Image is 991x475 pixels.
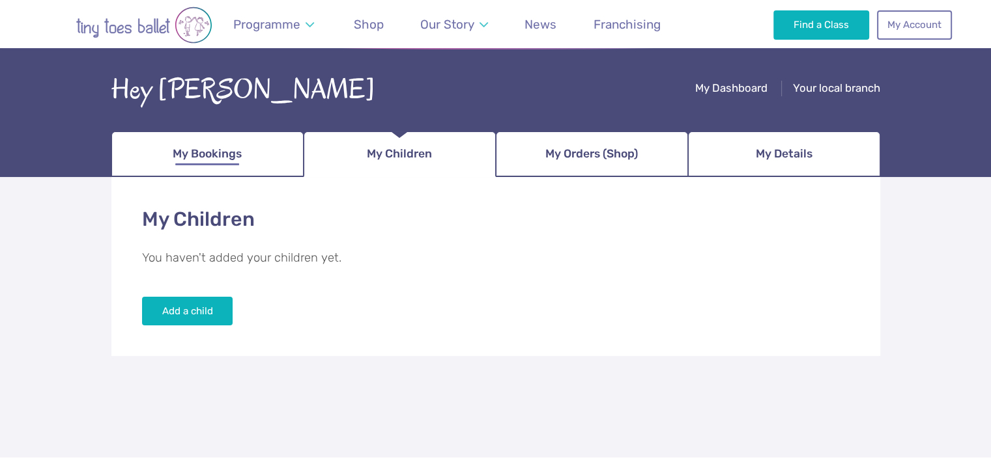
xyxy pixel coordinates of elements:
a: My Dashboard [695,81,768,98]
span: News [524,17,556,32]
span: Franchising [594,17,661,32]
span: My Bookings [173,142,242,165]
h1: My Children [142,206,850,234]
a: Find a Class [773,10,869,39]
a: My Orders (Shop) [496,131,688,177]
button: Add a child [142,297,233,325]
a: My Account [877,10,951,39]
span: Shop [353,17,383,32]
span: My Orders (Shop) [545,142,638,165]
a: Your local branch [793,81,880,98]
a: My Children [304,131,496,177]
span: Programme [233,17,300,32]
a: My Details [688,131,880,177]
a: Shop [347,9,390,40]
div: Hey [PERSON_NAME] [111,70,375,110]
a: News [519,9,563,40]
span: My Children [367,142,432,165]
a: Programme [227,9,321,40]
a: Franchising [588,9,667,40]
p: You haven't added your children yet. [142,249,850,267]
span: Our Story [420,17,474,32]
a: My Bookings [111,131,304,177]
img: tiny toes ballet [40,7,248,44]
a: Our Story [414,9,494,40]
span: My Details [756,142,812,165]
span: Your local branch [793,81,880,94]
span: My Dashboard [695,81,768,94]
